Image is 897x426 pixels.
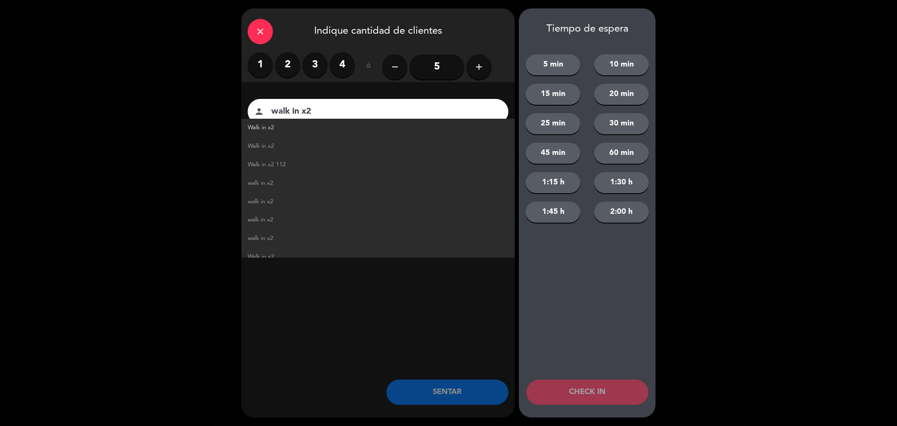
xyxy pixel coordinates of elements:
[594,54,649,75] button: 10 min
[275,52,300,77] label: 2
[248,141,274,151] span: Walk in x2
[248,197,273,207] span: walk in x2
[330,52,355,77] label: 4
[390,62,400,72] i: remove
[519,23,656,35] div: Tiempo de espera
[466,54,492,80] button: add
[526,143,580,164] button: 45 min
[594,172,649,193] button: 1:30 h
[474,62,484,72] i: add
[527,380,648,405] button: CHECK IN
[594,84,649,105] button: 20 min
[248,123,274,133] span: Walk in x2
[594,113,649,134] button: 30 min
[526,84,580,105] button: 15 min
[526,172,580,193] button: 1:15 h
[594,143,649,164] button: 60 min
[248,178,273,188] span: walk in x2
[248,215,273,225] span: walk in x2
[526,54,580,75] button: 5 min
[594,202,649,223] button: 2:00 h
[526,202,580,223] button: 1:45 h
[386,380,508,405] button: SENTAR
[254,106,264,117] i: person
[255,27,265,37] i: close
[241,8,515,52] div: Indique cantidad de clientes
[270,104,497,119] input: Nombre del cliente
[526,113,580,134] button: 25 min
[248,234,273,243] span: walk in x2
[248,252,274,262] span: Walk in x2
[248,160,286,170] span: Walk in x2 112
[382,54,407,80] button: remove
[302,52,328,77] label: 3
[248,52,273,77] label: 1
[355,52,382,82] div: ó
